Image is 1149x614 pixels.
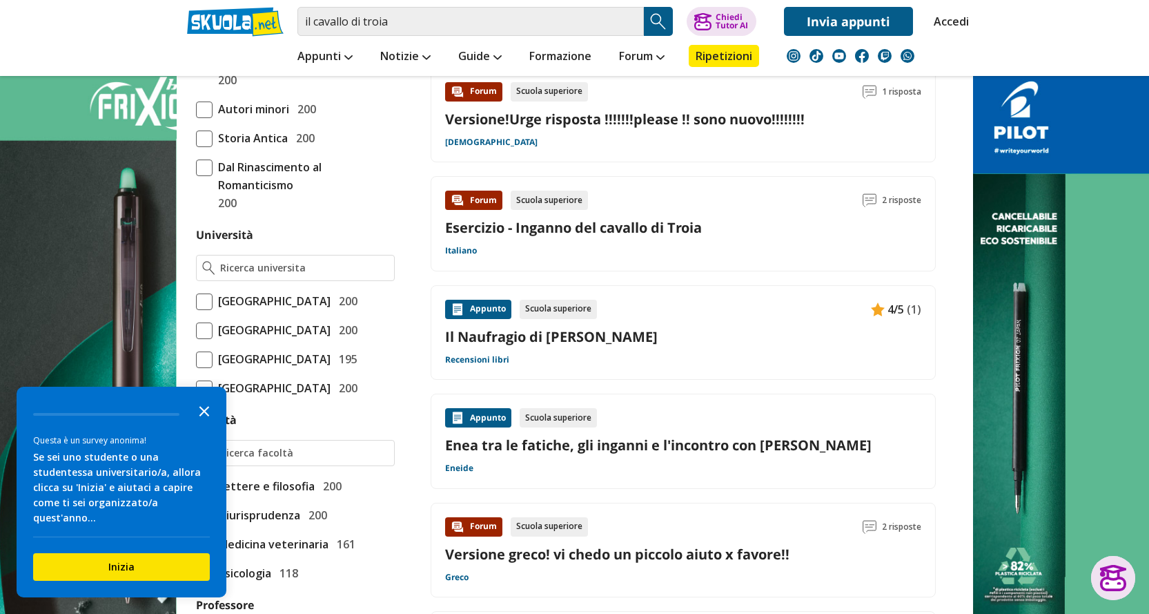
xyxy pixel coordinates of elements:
[716,13,748,30] div: Chiedi Tutor AI
[213,194,237,212] span: 200
[520,408,597,428] div: Scuola superiore
[451,85,464,99] img: Forum contenuto
[213,379,331,397] span: [GEOGRAPHIC_DATA]
[511,82,588,102] div: Scuola superiore
[863,520,876,534] img: Commenti lettura
[863,193,876,207] img: Commenti lettura
[934,7,963,36] a: Accedi
[331,535,355,553] span: 161
[213,564,271,582] span: Psicologia
[901,49,914,63] img: WhatsApp
[294,45,356,70] a: Appunti
[274,564,298,582] span: 118
[303,506,327,524] span: 200
[863,85,876,99] img: Commenti lettura
[220,446,388,460] input: Ricerca facoltà
[317,477,342,495] span: 200
[213,129,288,147] span: Storia Antica
[445,110,805,128] a: Versione!Urge risposta !!!!!!!please !! sono nuovo!!!!!!!!
[445,218,702,237] a: Esercizio - Inganno del cavallo di Troia
[213,535,328,553] span: Medicina veterinaria
[526,45,595,70] a: Formazione
[616,45,668,70] a: Forum
[445,354,509,365] a: Recensioni libri
[445,82,502,102] div: Forum
[520,300,597,319] div: Scuola superiore
[213,100,289,118] span: Autori minori
[196,227,253,242] label: Università
[511,191,588,210] div: Scuola superiore
[907,300,921,318] span: (1)
[511,517,588,537] div: Scuola superiore
[445,191,502,210] div: Forum
[445,300,511,319] div: Appunto
[689,45,759,67] a: Ripetizioni
[445,408,511,428] div: Appunto
[333,379,357,397] span: 200
[196,597,254,613] label: Professore
[297,7,644,36] input: Cerca appunti, riassunti o versioni
[213,350,331,368] span: [GEOGRAPHIC_DATA]
[855,49,869,63] img: facebook
[333,292,357,310] span: 200
[445,572,469,583] a: Greco
[445,137,538,148] a: [DEMOGRAPHIC_DATA]
[455,45,505,70] a: Guide
[445,545,789,564] a: Versione greco! vi chedo un piccolo aiuto x favore!!
[882,191,921,210] span: 2 risposte
[809,49,823,63] img: tiktok
[213,477,315,495] span: Lettere e filosofia
[451,193,464,207] img: Forum contenuto
[882,517,921,537] span: 2 risposte
[648,11,669,32] img: Cerca appunti, riassunti o versioni
[213,71,237,89] span: 200
[445,327,921,346] a: Il Naufragio di [PERSON_NAME]
[213,292,331,310] span: [GEOGRAPHIC_DATA]
[644,7,673,36] button: Search Button
[445,436,921,454] a: Enea tra le fatiche, gli inganni e l'incontro con [PERSON_NAME]
[292,100,316,118] span: 200
[17,387,226,597] div: Survey
[190,396,218,424] button: Close the survey
[220,261,388,275] input: Ricerca universita
[213,506,300,524] span: Giurisprudenza
[878,49,892,63] img: twitch
[882,82,921,102] span: 1 risposta
[202,261,215,275] img: Ricerca universita
[377,45,434,70] a: Notizie
[213,321,331,339] span: [GEOGRAPHIC_DATA]
[445,463,473,474] a: Eneide
[451,303,464,316] img: Appunti contenuto
[832,49,846,63] img: youtube
[333,321,357,339] span: 200
[687,7,756,36] button: ChiediTutor AI
[445,245,477,256] a: Italiano
[291,129,315,147] span: 200
[451,411,464,425] img: Appunti contenuto
[451,520,464,534] img: Forum contenuto
[871,303,885,316] img: Appunti contenuto
[213,158,395,194] span: Dal Rinascimento al Romanticismo
[333,350,357,368] span: 195
[33,434,210,447] div: Questa è un survey anonima!
[445,517,502,537] div: Forum
[784,7,913,36] a: Invia appunti
[33,553,210,581] button: Inizia
[887,300,904,318] span: 4/5
[787,49,801,63] img: instagram
[33,450,210,526] div: Se sei uno studente o una studentessa universitario/a, allora clicca su 'Inizia' e aiutaci a capi...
